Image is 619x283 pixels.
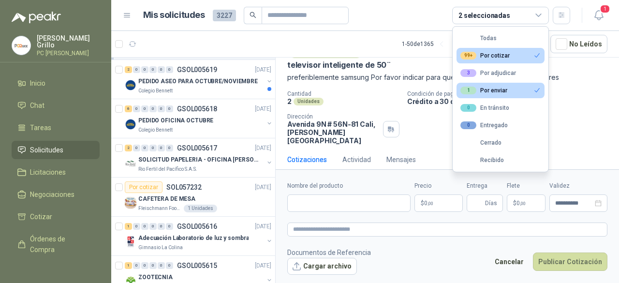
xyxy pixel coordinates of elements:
div: 0 [141,105,148,112]
a: 2 0 0 0 0 0 GSOL005617[DATE] Company LogoSOLICITUD PAPELERIA - OFICINA [PERSON_NAME]Rio Fertil de... [125,142,273,173]
p: [PERSON_NAME] Grillo [37,35,100,48]
p: SOL057232 [166,184,202,191]
p: Condición de pago [407,90,615,97]
p: [DATE] [255,104,271,114]
div: 99+ [460,52,476,60]
p: Fleischmann Foods S.A. [138,205,182,212]
p: Colegio Bennett [138,126,173,134]
div: Cerrado [460,139,501,146]
span: ,00 [427,201,433,206]
button: 0Entregado [457,118,545,133]
p: Dirección [287,113,379,120]
div: Cotizaciones [287,154,327,165]
label: Precio [414,181,463,191]
div: Recibido [460,157,504,164]
span: Inicio [30,78,45,89]
span: Solicitudes [30,145,63,155]
div: 1 Unidades [184,205,217,212]
a: Chat [12,96,100,115]
span: ,00 [520,201,526,206]
span: Negociaciones [30,189,74,200]
div: 0 [166,105,173,112]
p: [DATE] [255,144,271,153]
img: Company Logo [125,197,136,209]
div: 0 [158,262,165,269]
span: Chat [30,100,44,111]
div: 2 [125,145,132,151]
label: Validez [549,181,607,191]
p: [DATE] [255,222,271,231]
p: Rio Fertil del Pacífico S.A.S. [138,165,197,173]
button: Cargar archivo [287,258,357,275]
span: Tareas [30,122,51,133]
button: 1 [590,7,607,24]
a: Solicitudes [12,141,100,159]
span: Días [485,195,497,211]
img: Company Logo [125,119,136,130]
span: $ [513,200,516,206]
img: Company Logo [125,158,136,169]
button: No Leídos [550,35,607,53]
img: Company Logo [12,36,30,55]
p: Gimnasio La Colina [138,244,183,252]
button: Todas [457,30,545,46]
div: 6 [125,105,132,112]
button: Cerrado [457,135,545,150]
button: Cancelar [489,253,529,271]
p: GSOL005619 [177,66,217,73]
div: 0 [460,121,476,129]
p: Adecuación Laboratorio de luz y sombra [138,234,249,243]
p: $ 0,00 [507,194,545,212]
p: Avenida 9N # 56N-81 Cali , [PERSON_NAME][GEOGRAPHIC_DATA] [287,120,379,145]
p: PEDIDO ASEO PARA OCTUBRE/NOVIEMBRE [138,77,258,86]
div: 0 [133,66,140,73]
div: 0 [149,105,157,112]
button: 0En tránsito [457,100,545,116]
div: Unidades [294,98,324,105]
a: Órdenes de Compra [12,230,100,259]
div: 0 [158,66,165,73]
div: 0 [141,223,148,230]
p: Colegio Bennett [138,87,173,95]
a: 1 0 0 0 0 0 GSOL005616[DATE] Company LogoAdecuación Laboratorio de luz y sombraGimnasio La Colina [125,221,273,252]
div: 0 [141,66,148,73]
p: televisor inteligente de 50¨ [287,60,391,70]
div: Actividad [342,154,371,165]
a: Licitaciones [12,163,100,181]
p: GSOL005618 [177,105,217,112]
a: Inicio [12,74,100,92]
p: 2 [287,97,292,105]
p: CAFETERA DE MESA [138,194,195,204]
div: 3 [460,69,476,77]
div: 1 [460,87,476,94]
div: Entregado [460,121,508,129]
div: 0 [149,145,157,151]
h1: Mis solicitudes [143,8,205,22]
div: 0 [149,66,157,73]
p: PEDIDO OFICINA OCTUBRE [138,116,213,125]
label: Entrega [467,181,503,191]
a: Por cotizarSOL057232[DATE] Company LogoCAFETERA DE MESAFleischmann Foods S.A.1 Unidades [111,178,275,217]
p: preferiblemente samsung Por favor indicar para que sitio necesitan estos televisores [287,72,607,83]
p: [DATE] [255,261,271,270]
div: 0 [133,105,140,112]
span: search [250,12,256,18]
img: Logo peakr [12,12,61,23]
p: SOLICITUD PAPELERIA - OFICINA [PERSON_NAME] [138,155,259,164]
a: Negociaciones [12,185,100,204]
span: 3227 [213,10,236,21]
a: 2 0 0 0 0 0 GSOL005619[DATE] Company LogoPEDIDO ASEO PARA OCTUBRE/NOVIEMBREColegio Bennett [125,64,273,95]
div: 1 [125,262,132,269]
p: ZOOTECNIA [138,273,173,282]
div: 0 [166,262,173,269]
div: 2 seleccionadas [458,10,510,21]
div: 0 [141,145,148,151]
div: 0 [166,145,173,151]
p: GSOL005616 [177,223,217,230]
p: [DATE] [255,65,271,74]
div: 0 [158,223,165,230]
span: Órdenes de Compra [30,234,90,255]
div: 0 [158,105,165,112]
span: 0 [424,200,433,206]
a: Cotizar [12,208,100,226]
